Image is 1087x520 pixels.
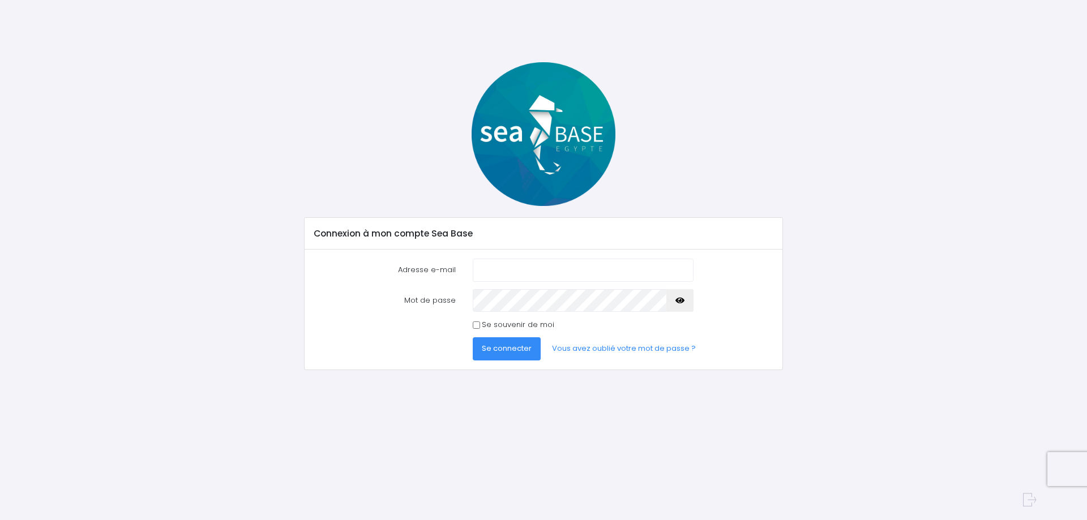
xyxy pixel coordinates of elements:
label: Mot de passe [306,289,464,312]
div: Connexion à mon compte Sea Base [305,218,782,250]
label: Se souvenir de moi [482,319,554,330]
a: Vous avez oublié votre mot de passe ? [543,337,705,360]
button: Se connecter [473,337,541,360]
label: Adresse e-mail [306,259,464,281]
span: Se connecter [482,343,532,354]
